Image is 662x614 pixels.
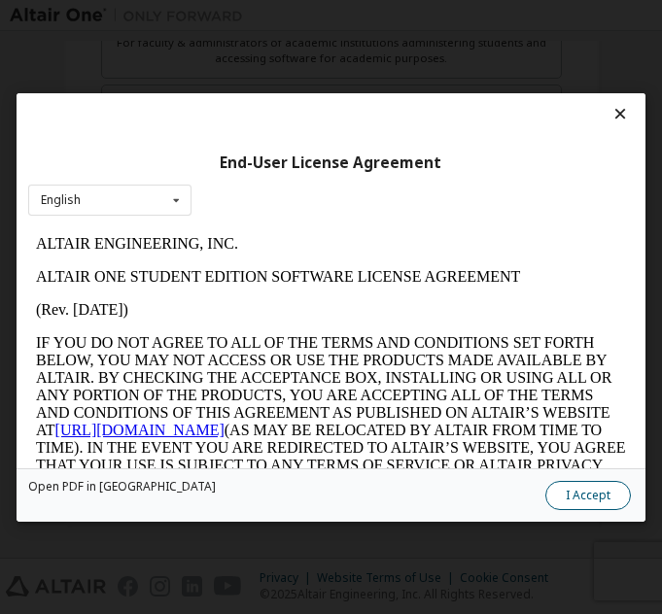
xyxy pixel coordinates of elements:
button: I Accept [545,480,631,509]
p: ALTAIR ONE STUDENT EDITION SOFTWARE LICENSE AGREEMENT [8,41,598,58]
div: End-User License Agreement [28,153,634,172]
a: [URL][DOMAIN_NAME] [27,194,196,211]
p: IF YOU DO NOT AGREE TO ALL OF THE TERMS AND CONDITIONS SET FORTH BELOW, YOU MAY NOT ACCESS OR USE... [8,107,598,352]
div: English [41,194,81,206]
p: ALTAIR ENGINEERING, INC. [8,8,598,25]
p: (Rev. [DATE]) [8,74,598,91]
a: Open PDF in [GEOGRAPHIC_DATA] [28,480,216,492]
